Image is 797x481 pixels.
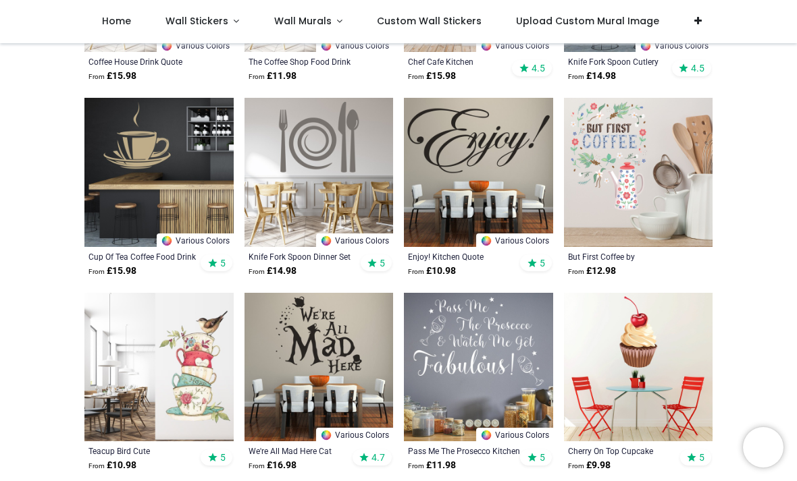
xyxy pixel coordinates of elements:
a: Cherry On Top Cupcake [568,445,681,456]
span: 5 [540,257,545,269]
span: 5 [540,451,545,463]
a: Various Colors [636,38,713,52]
a: But First Coffee by [PERSON_NAME] [568,251,681,262]
span: From [408,268,424,275]
strong: £ 10.98 [88,459,136,472]
span: 4.5 [691,62,704,74]
span: Home [102,14,131,28]
strong: £ 9.98 [568,459,611,472]
a: Various Colors [157,38,234,52]
a: Various Colors [316,233,393,247]
strong: £ 10.98 [408,264,456,278]
a: Teacup Bird Cute [88,445,201,456]
span: 5 [220,451,226,463]
span: 5 [699,451,704,463]
a: We're All Mad Here Cat [PERSON_NAME] In Wonderland [249,445,361,456]
span: 5 [380,257,385,269]
a: Various Colors [476,38,553,52]
span: From [249,462,265,470]
img: Color Wheel [480,40,492,52]
strong: £ 12.98 [568,264,616,278]
span: From [568,268,584,275]
a: Knife Fork Spoon Dinner Set [249,251,361,262]
img: Knife Fork Spoon Dinner Set Wall Sticker [245,98,394,247]
img: Cherry On Top Cupcake Wall Sticker [564,293,713,442]
img: Color Wheel [320,40,332,52]
span: From [88,462,105,470]
span: Custom Wall Stickers [377,14,482,28]
span: From [408,462,424,470]
span: 4.5 [532,62,545,74]
img: Color Wheel [161,235,173,247]
a: Various Colors [157,233,234,247]
a: Cup Of Tea Coffee Food Drink [88,251,201,262]
strong: £ 15.98 [408,69,456,83]
a: Chef Cafe Kitchen [408,56,521,67]
img: Color Wheel [640,40,652,52]
iframe: Brevo live chat [743,427,783,468]
span: Upload Custom Mural Image [516,14,659,28]
img: Color Wheel [480,235,492,247]
img: But First Coffee Wall Sticker by Angela Spurgeon [564,98,713,247]
strong: £ 14.98 [568,69,616,83]
span: From [88,73,105,80]
span: Wall Murals [274,14,332,28]
a: Various Colors [476,233,553,247]
span: From [408,73,424,80]
a: Enjoy! Kitchen Quote [408,251,521,262]
span: From [568,73,584,80]
a: Various Colors [316,38,393,52]
span: From [249,73,265,80]
strong: £ 15.98 [88,264,136,278]
img: Color Wheel [320,429,332,441]
span: From [249,268,265,275]
a: Pass Me The Prosecco Kitchen Quote [408,445,521,456]
strong: £ 14.98 [249,264,297,278]
img: We're All Mad Here Cat Alice In Wonderland Wall Sticker [245,293,394,442]
a: Various Colors [476,428,553,441]
strong: £ 11.98 [249,69,297,83]
img: Color Wheel [161,40,173,52]
strong: £ 16.98 [249,459,297,472]
span: From [88,268,105,275]
span: From [568,462,584,470]
a: Various Colors [316,428,393,441]
a: Coffee House Drink Quote [88,56,201,67]
img: Cup Of Tea Coffee Food Drink Wall Sticker [84,98,234,247]
span: 4.7 [371,451,385,463]
img: Pass Me The Prosecco Kitchen Quote Wall Sticker [404,293,553,442]
img: Enjoy! Kitchen Quote Wall Sticker [404,98,553,247]
a: Knife Fork Spoon Cutlery Kitchen [568,56,681,67]
span: 5 [220,257,226,269]
img: Teacup Bird Cute Wall Sticker [84,293,234,442]
strong: £ 11.98 [408,459,456,472]
img: Color Wheel [480,429,492,441]
a: The Coffee Shop Food Drink Quote [249,56,361,67]
img: Color Wheel [320,235,332,247]
strong: £ 15.98 [88,69,136,83]
span: Wall Stickers [165,14,228,28]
